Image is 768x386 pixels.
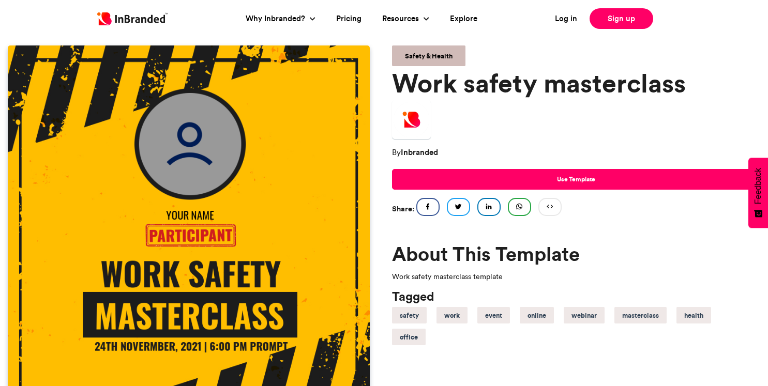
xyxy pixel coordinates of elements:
[382,13,421,25] a: Resources
[485,308,502,322] h5: event
[477,307,510,323] a: event
[754,168,763,204] span: Feedback
[450,13,477,25] a: Explore
[614,307,667,323] a: masterclass
[405,49,453,63] h5: Safety & Health
[392,202,414,215] h5: Share:
[748,158,768,228] button: Feedback - Show survey
[590,8,653,29] a: Sign up
[392,144,761,161] p: By
[392,244,761,263] h2: About This Template
[392,169,761,190] a: Use Template
[392,329,426,345] a: office
[477,198,501,216] a: Share on LinkedIn
[555,13,577,25] a: Log in
[336,13,362,25] a: Pricing
[392,271,761,282] div: Work safety masterclass template
[400,308,419,322] h5: safety
[447,198,470,216] a: Share on Twitter
[401,147,438,157] strong: Inbranded
[528,308,546,322] h5: online
[622,308,659,322] h5: masterclass
[571,308,597,322] h5: webinar
[392,70,761,96] h1: Work safety masterclass
[684,308,703,322] h5: health
[392,100,431,139] img: Inbranded
[564,307,605,323] a: webinar
[392,290,761,303] h4: Tagged
[436,307,468,323] a: work
[444,308,460,322] h5: work
[676,307,711,323] a: health
[97,12,168,25] img: Inbranded
[400,330,418,344] h5: office
[392,45,465,66] a: Safety & Health
[416,198,440,216] a: Share on Facebook
[246,13,308,25] a: Why Inbranded?
[520,307,554,323] a: online
[557,175,595,184] span: Use Template
[508,198,531,216] a: Share on WhatsApp
[392,307,427,323] a: safety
